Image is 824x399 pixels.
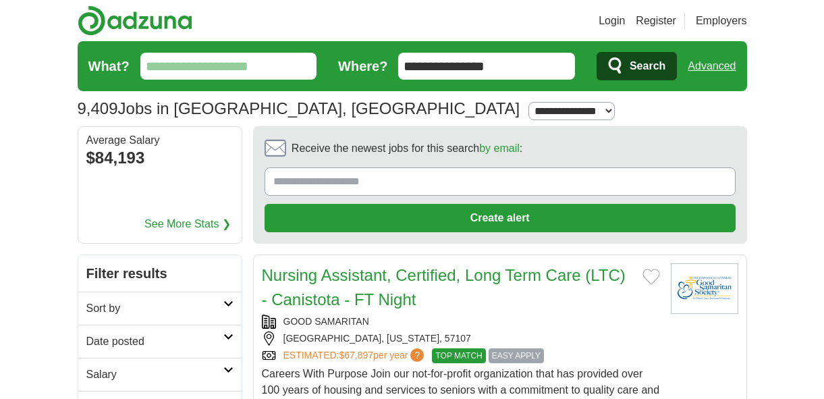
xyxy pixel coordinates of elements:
[696,13,747,29] a: Employers
[292,140,522,157] span: Receive the newest jobs for this search :
[339,350,373,361] span: $67,897
[599,13,625,29] a: Login
[78,97,118,121] span: 9,409
[283,348,427,363] a: ESTIMATED:$67,897per year?
[636,13,676,29] a: Register
[78,358,242,391] a: Salary
[338,56,387,76] label: Where?
[78,99,520,117] h1: Jobs in [GEOGRAPHIC_DATA], [GEOGRAPHIC_DATA]
[86,135,234,146] div: Average Salary
[78,5,192,36] img: Adzuna logo
[86,367,223,383] h2: Salary
[489,348,544,363] span: EASY APPLY
[262,331,660,346] div: [GEOGRAPHIC_DATA], [US_STATE], 57107
[86,334,223,350] h2: Date posted
[262,266,626,309] a: Nursing Assistant, Certified, Long Term Care (LTC) - Canistota - FT Night
[265,204,736,232] button: Create alert
[144,216,231,232] a: See More Stats ❯
[86,300,223,317] h2: Sort by
[86,146,234,170] div: $84,193
[597,52,677,80] button: Search
[688,53,736,80] a: Advanced
[410,348,424,362] span: ?
[78,325,242,358] a: Date posted
[78,292,242,325] a: Sort by
[671,263,738,314] img: Good Samaritan Society logo
[78,255,242,292] h2: Filter results
[283,316,369,327] a: GOOD SAMARITAN
[642,269,660,285] button: Add to favorite jobs
[630,53,665,80] span: Search
[88,56,130,76] label: What?
[432,348,485,363] span: TOP MATCH
[479,142,520,154] a: by email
